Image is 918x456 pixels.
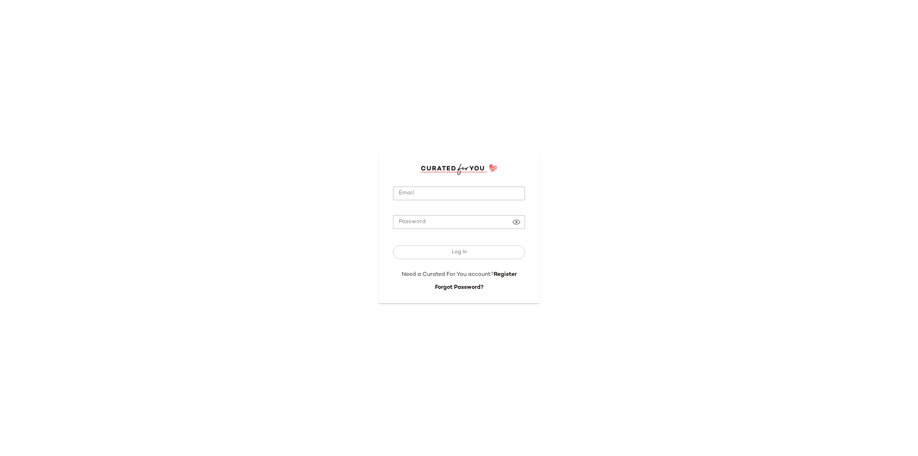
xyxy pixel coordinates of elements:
span: Log In [451,249,467,255]
a: Register [494,272,517,278]
button: Log In [393,245,525,259]
a: Forgot Password? [435,285,483,291]
span: Need a Curated For You account? [402,272,494,278]
img: cfy_login_logo.DGdB1djN.svg [421,164,498,175]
